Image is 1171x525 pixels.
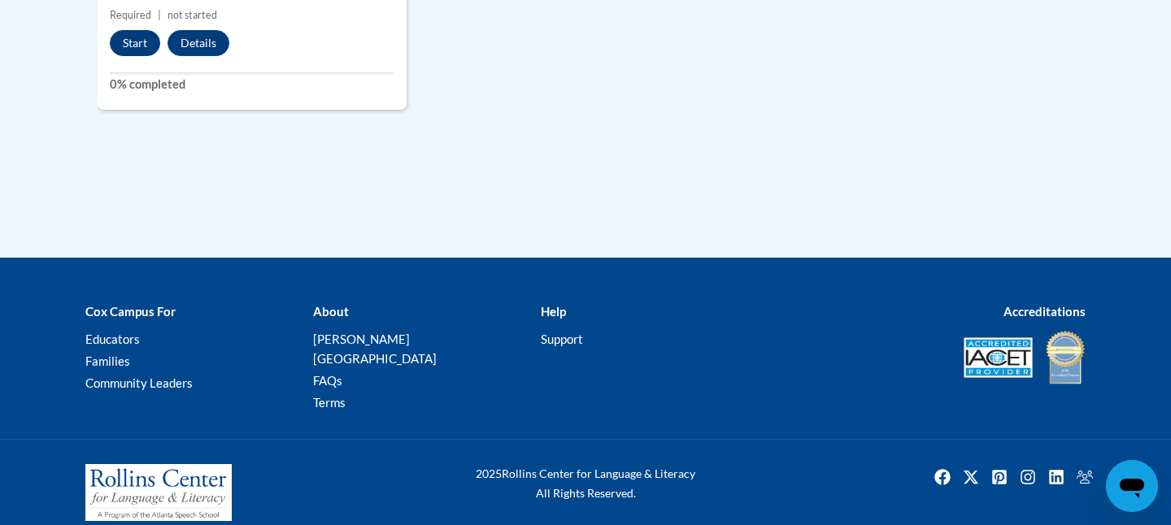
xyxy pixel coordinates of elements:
[964,337,1033,378] img: Accredited IACET® Provider
[110,30,160,56] button: Start
[1015,464,1041,490] a: Instagram
[85,464,232,521] img: Rollins Center for Language & Literacy - A Program of the Atlanta Speech School
[986,464,1012,490] img: Pinterest icon
[168,30,229,56] button: Details
[541,332,583,346] a: Support
[85,375,193,390] a: Community Leaders
[541,304,566,319] b: Help
[158,9,161,21] span: |
[1106,460,1158,512] iframe: Button to launch messaging window
[168,9,217,21] span: not started
[110,76,394,93] label: 0% completed
[313,332,437,366] a: [PERSON_NAME][GEOGRAPHIC_DATA]
[1072,464,1098,490] img: Facebook group icon
[110,9,151,21] span: Required
[85,332,140,346] a: Educators
[929,464,956,490] a: Facebook
[85,304,176,319] b: Cox Campus For
[986,464,1012,490] a: Pinterest
[1045,329,1086,386] img: IDA® Accredited
[313,373,342,388] a: FAQs
[476,466,502,480] span: 2025
[1043,464,1069,490] a: Linkedin
[313,304,349,319] b: About
[958,464,984,490] a: Twitter
[1003,304,1086,319] b: Accreditations
[1072,464,1098,490] a: Facebook Group
[1043,464,1069,490] img: LinkedIn icon
[415,464,756,503] div: Rollins Center for Language & Literacy All Rights Reserved.
[85,354,130,368] a: Families
[929,464,956,490] img: Facebook icon
[313,395,346,410] a: Terms
[1015,464,1041,490] img: Instagram icon
[958,464,984,490] img: Twitter icon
